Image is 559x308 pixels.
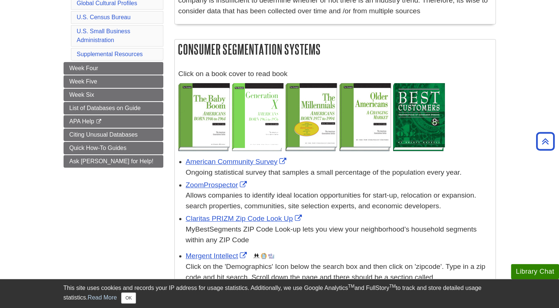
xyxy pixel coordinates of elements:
button: Close [121,292,136,304]
a: Link opens in new window [186,252,249,260]
img: The Millennials: Americans Born 1977 to 1994 [286,83,337,151]
img: The Baby Boom: Americans Born 1946 to 1964 [178,83,230,151]
a: Link opens in new window [186,158,288,165]
a: Quick How-To Guides [64,142,163,154]
a: Back to Top [534,136,557,146]
div: This site uses cookies and records your IP address for usage statistics. Additionally, we use Goo... [64,284,496,304]
img: Generation X: Americans Born 1965 to 1976 [232,83,284,151]
a: Ask [PERSON_NAME] for Help! [64,155,163,168]
sup: TM [348,284,354,289]
button: Library Chat [511,264,559,279]
span: Citing Unusual Databases [69,131,138,138]
span: Week Five [69,78,97,85]
img: Company Information [261,253,267,259]
p: Click on a book cover to read book [178,69,492,79]
a: List of Databases on Guide [64,102,163,114]
span: Week Six [69,92,94,98]
span: Ask [PERSON_NAME] for Help! [69,158,154,164]
a: Link opens in new window [186,181,249,189]
img: Demographics [253,253,259,259]
a: Link opens in new window [186,215,304,222]
span: Quick How-To Guides [69,145,127,151]
div: MyBestSegments ZIP Code Look-up lets you view your neighborhood’s household segments within any Z... [186,224,492,246]
i: This link opens in a new window [96,119,102,124]
a: Supplemental Resources [77,51,143,57]
span: APA Help [69,118,94,124]
div: Ongoing statistical survey that samples a small percentage of the population every year. [186,167,492,178]
img: Older Americans: A Changing Market [340,83,391,151]
img: Industry Report [268,253,274,259]
h2: Consumer Segmentation Systems [175,40,495,59]
div: Allows companies to identify ideal location opportunities for start-up, relocation or expansion. ... [186,190,492,212]
img: Best Customers: Demographics of Consumer Demand [393,83,445,151]
div: Click on the 'Demographics' Icon below the search box and then click on 'zipcode'. Type in a zip ... [186,261,492,293]
a: Week Five [64,75,163,88]
a: Read More [88,294,117,301]
a: Citing Unusual Databases [64,129,163,141]
a: U.S. Census Bureau [77,14,131,20]
span: List of Databases on Guide [69,105,141,111]
sup: TM [389,284,396,289]
a: Week Four [64,62,163,75]
span: Week Four [69,65,98,71]
a: U.S. Small Business Administration [77,28,130,43]
a: Week Six [64,89,163,101]
a: APA Help [64,115,163,128]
